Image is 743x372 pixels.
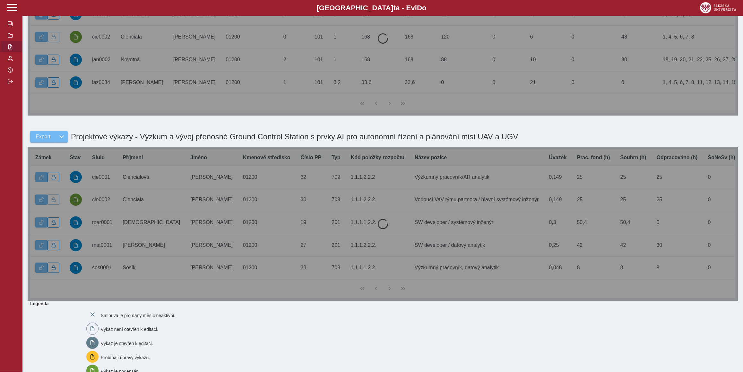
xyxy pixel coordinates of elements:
[68,129,518,145] h1: Projektové výkazy - Výzkum a vývoj přenosné Ground Control Station s prvky AI pro autonomní řízen...
[101,341,153,346] span: Výkaz je otevřen k editaci.
[393,4,395,12] span: t
[30,131,56,143] button: Export
[101,313,176,318] span: Smlouva je pro daný měsíc neaktivní.
[417,4,422,12] span: D
[19,4,724,12] b: [GEOGRAPHIC_DATA] a - Evi
[36,134,50,140] span: Export
[101,327,158,332] span: Výkaz není otevřen k editaci.
[28,299,733,309] b: Legenda
[101,355,150,360] span: Probíhají úpravy výkazu.
[700,2,736,13] img: logo_web_su.png
[422,4,427,12] span: o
